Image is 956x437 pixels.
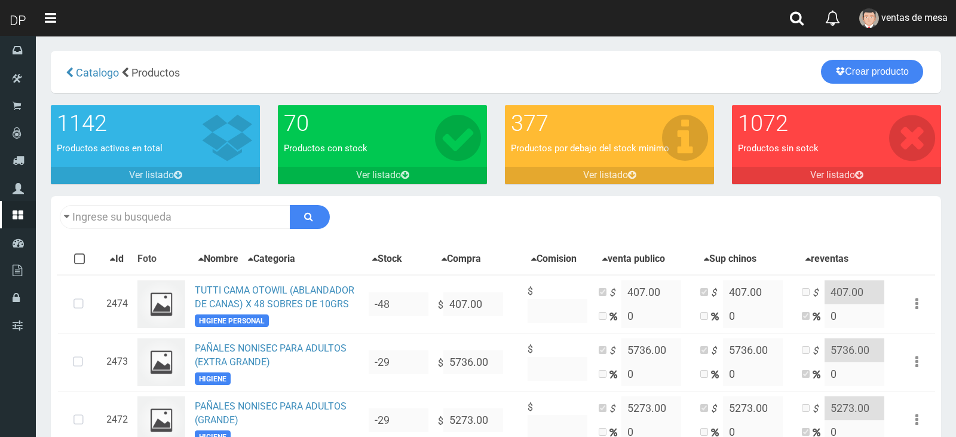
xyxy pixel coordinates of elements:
[738,143,819,154] font: Productos sin sotck
[511,110,549,136] font: 377
[195,372,231,385] span: HIGIENE
[57,143,163,154] font: Productos activos en total
[802,252,852,267] button: reventas
[505,167,714,184] a: Ver listado
[599,252,669,267] button: venta publico
[511,143,669,154] font: Productos por debajo del stock minimo
[102,333,133,391] td: 2473
[137,338,185,386] img: ...
[609,286,621,300] i: $
[106,252,127,267] button: Id
[583,169,628,181] font: Ver listado
[195,343,347,368] a: PAÑALES NONISEC PARA ADULTOS (EXTRA GRANDE)
[133,244,190,275] th: Foto
[195,285,354,310] a: TUTTI CAMA OTOWIL (ABLANDADOR DE CANAS) X 48 SOBRES DE 10GRS
[57,110,107,136] font: 1142
[244,252,299,267] button: Categoria
[609,344,621,358] i: $
[129,169,174,181] font: Ver listado
[433,333,523,391] td: $
[821,60,923,84] a: Crear producto
[278,167,487,184] a: Ver listado
[369,252,406,267] button: Stock
[738,110,788,136] font: 1072
[523,333,594,391] td: $
[813,344,825,358] i: $
[73,66,119,79] a: Catalogo
[813,286,825,300] i: $
[137,280,185,328] img: ...
[528,252,580,267] button: Comision
[700,252,760,267] button: Sup chinos
[711,402,723,416] i: $
[284,110,309,136] font: 70
[810,169,855,181] font: Ver listado
[813,402,825,416] i: $
[195,401,347,426] a: PAÑALES NONISEC PARA ADULTOS (GRANDE)
[732,167,941,184] a: Ver listado
[523,275,594,334] td: $
[356,169,401,181] font: Ver listado
[438,252,485,267] button: Compra
[102,275,133,334] td: 2474
[609,402,621,416] i: $
[60,205,290,229] input: Ingrese su busqueda
[131,66,180,79] span: Productos
[76,66,119,79] span: Catalogo
[433,275,523,334] td: $
[195,314,269,327] span: HIGIENE PERSONAL
[51,167,260,184] a: Ver listado
[859,8,879,28] img: User Image
[195,252,242,267] button: Nombre
[881,12,948,23] span: ventas de mesa
[711,286,723,300] i: $
[284,143,367,154] font: Productos con stock
[711,344,723,358] i: $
